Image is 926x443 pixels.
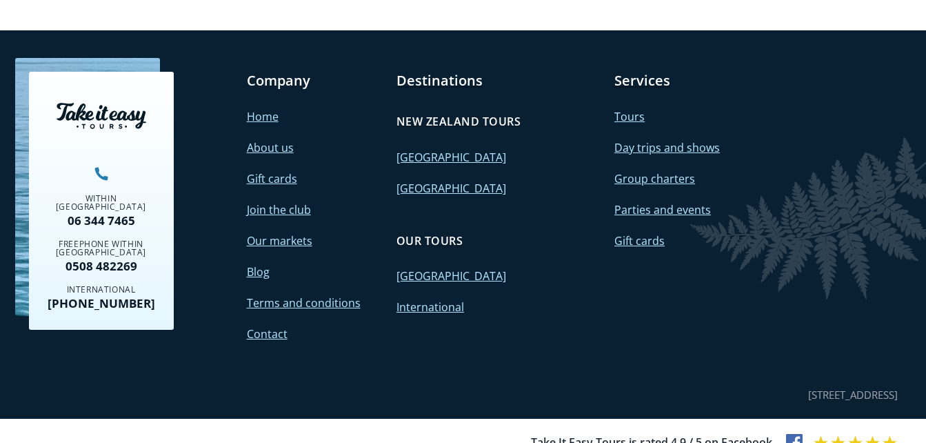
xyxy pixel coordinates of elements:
a: Terms and conditions [247,295,361,311]
a: [GEOGRAPHIC_DATA] [396,268,506,284]
div: Freephone within [GEOGRAPHIC_DATA] [39,240,163,257]
nav: Footer [29,72,898,344]
a: Our tours [396,226,463,255]
a: New Zealand tours [396,107,521,136]
a: Our markets [247,233,312,248]
a: Tours [614,109,645,124]
a: Contact [247,326,288,342]
a: 0508 482269 [39,260,163,272]
a: Destinations [396,72,483,90]
h3: Company [247,72,383,90]
a: [GEOGRAPHIC_DATA] [396,181,506,196]
h4: Our tours [396,233,463,248]
a: Join the club [247,202,311,217]
h4: New Zealand tours [396,114,521,129]
div: International [39,286,163,294]
a: Parties and events [614,202,711,217]
a: [PHONE_NUMBER] [39,297,163,309]
a: International [396,299,464,315]
a: Gift cards [614,233,665,248]
a: [GEOGRAPHIC_DATA] [396,150,506,165]
div: [STREET_ADDRESS] [808,386,898,404]
div: Within [GEOGRAPHIC_DATA] [39,195,163,211]
a: Home [247,109,279,124]
a: Day trips and shows [614,140,720,155]
a: 06 344 7465 [39,215,163,226]
a: Group charters [614,171,695,186]
img: Take it easy tours [57,103,146,129]
a: About us [247,140,294,155]
a: Gift cards [247,171,297,186]
a: Services [614,72,670,90]
a: Blog [247,264,270,279]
